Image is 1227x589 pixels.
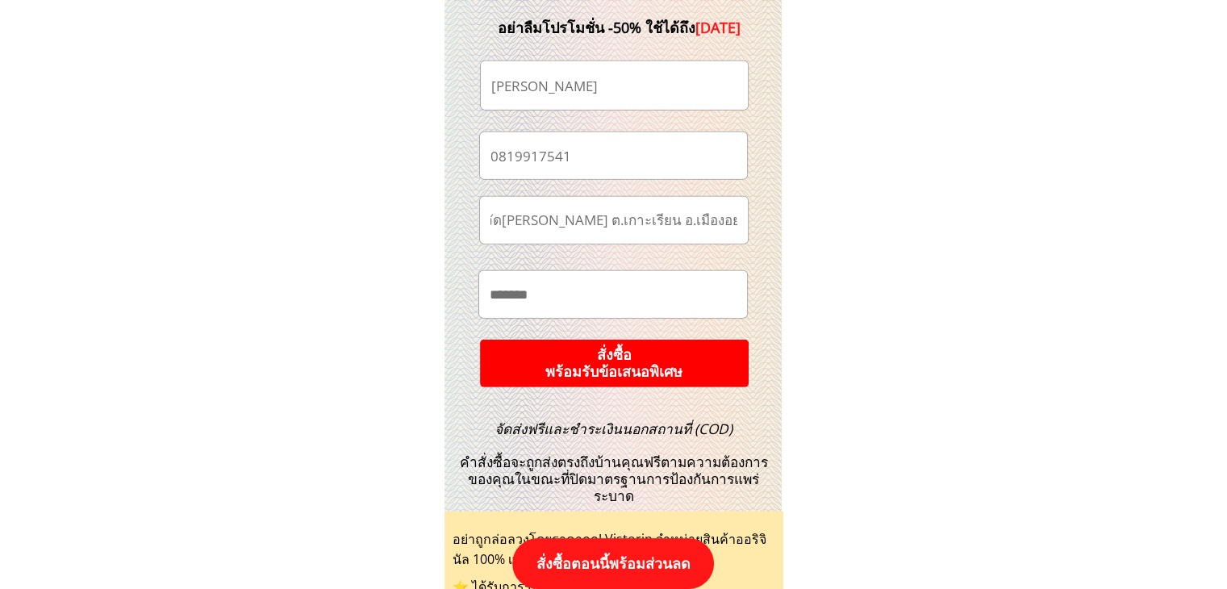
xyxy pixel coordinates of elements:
[479,339,749,387] p: สั่งซื้อ พร้อมรับข้อเสนอพิเศษ
[487,61,741,110] input: ชื่อ-นามสกุล
[474,16,766,40] div: อย่าลืมโปรโมชั่น -50% ใช้ได้ถึง
[512,538,714,589] p: สั่งซื้อตอนนี้พร้อมส่วนลด
[486,132,741,178] input: เบอร์โทรศัพท์
[495,420,732,438] span: จัดส่งฟรีและชำระเงินนอกสถานที่ (COD)
[695,18,741,37] span: [DATE]
[453,529,775,570] div: อย่าถูกล่อลวงโดยราคาถูก! Vistorin จำหน่ายสินค้าออริจินัล 100% เท่านั้น
[450,421,778,505] h3: คำสั่งซื้อจะถูกส่งตรงถึงบ้านคุณฟรีตามความต้องการของคุณในขณะที่ปิดมาตรฐานการป้องกันการแพร่ระบาด
[486,197,741,244] input: ที่อยู่จัดส่ง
